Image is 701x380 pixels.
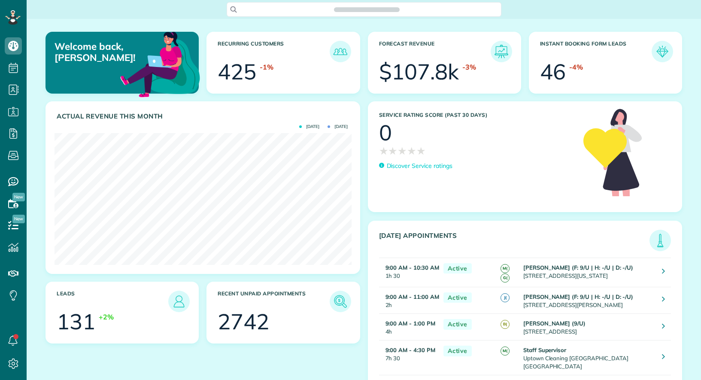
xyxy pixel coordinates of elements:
h3: Recurring Customers [218,41,329,62]
div: $107.8k [379,61,459,82]
p: Discover Service ratings [387,161,452,170]
strong: 9:00 AM - 4:30 PM [385,347,435,353]
span: B( [501,320,510,329]
h3: Forecast Revenue [379,41,491,62]
img: icon_unpaid_appointments-47b8ce3997adf2238b356f14209ab4cced10bd1f174958f3ca8f1d0dd7fffeee.png [332,293,349,310]
span: G( [501,274,510,283]
div: 131 [57,311,95,332]
td: [STREET_ADDRESS][PERSON_NAME] [521,287,655,313]
div: 2742 [218,311,269,332]
span: New [12,215,25,223]
strong: [PERSON_NAME] (9/U) [523,320,586,327]
span: ★ [407,143,416,158]
span: M( [501,347,510,356]
span: Active [443,346,472,356]
img: icon_form_leads-04211a6a04a5b2264e4ee56bc0799ec3eb69b7e499cbb523a139df1d13a81ae0.png [654,43,671,60]
span: ★ [398,143,407,158]
span: [DATE] [299,125,319,129]
strong: Staff Supervisor [523,347,566,353]
h3: Service Rating score (past 30 days) [379,112,575,118]
div: 46 [540,61,566,82]
strong: 9:00 AM - 11:00 AM [385,293,439,300]
span: Active [443,292,472,303]
td: Uptown Cleaning [GEOGRAPHIC_DATA] [GEOGRAPHIC_DATA] [521,340,655,375]
strong: 9:00 AM - 10:30 AM [385,264,439,271]
span: [DATE] [328,125,348,129]
h3: Actual Revenue this month [57,112,351,120]
h3: [DATE] Appointments [379,232,650,251]
td: [STREET_ADDRESS] [521,314,655,340]
td: 2h [379,287,439,313]
p: Welcome back, [PERSON_NAME]! [55,41,149,64]
span: J( [501,293,510,302]
h3: Leads [57,291,168,312]
span: Active [443,319,472,330]
span: Active [443,263,472,274]
div: +2% [99,312,114,322]
span: ★ [416,143,426,158]
h3: Instant Booking Form Leads [540,41,652,62]
div: -1% [260,62,273,72]
span: ★ [388,143,398,158]
img: icon_todays_appointments-901f7ab196bb0bea1936b74009e4eb5ffbc2d2711fa7634e0d609ed5ef32b18b.png [652,232,669,249]
span: New [12,193,25,201]
strong: [PERSON_NAME] (F: 9/U | H: -/U | D: -/U) [523,293,633,300]
a: Discover Service ratings [379,161,452,170]
td: [STREET_ADDRESS][US_STATE] [521,258,655,287]
td: 4h [379,314,439,340]
div: -4% [569,62,583,72]
img: icon_recurring_customers-cf858462ba22bcd05b5a5880d41d6543d210077de5bb9ebc9590e49fd87d84ed.png [332,43,349,60]
img: icon_forecast_revenue-8c13a41c7ed35a8dcfafea3cbb826a0462acb37728057bba2d056411b612bbbe.png [493,43,510,60]
strong: [PERSON_NAME] (F: 9/U | H: -/U | D: -/U) [523,264,633,271]
span: M( [501,264,510,273]
td: 7h 30 [379,340,439,375]
span: Search ZenMaid… [343,5,391,14]
div: -3% [462,62,476,72]
td: 1h 30 [379,258,439,287]
img: icon_leads-1bed01f49abd5b7fead27621c3d59655bb73ed531f8eeb49469d10e621d6b896.png [170,293,188,310]
div: 425 [218,61,256,82]
div: 0 [379,122,392,143]
strong: 9:00 AM - 1:00 PM [385,320,435,327]
span: ★ [379,143,388,158]
h3: Recent unpaid appointments [218,291,329,312]
img: dashboard_welcome-42a62b7d889689a78055ac9021e634bf52bae3f8056760290aed330b23ab8690.png [118,22,202,105]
